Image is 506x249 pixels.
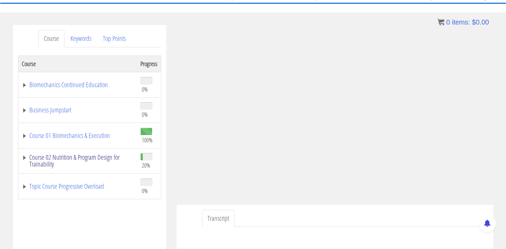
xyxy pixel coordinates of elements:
[142,187,148,194] span: 0%
[438,19,444,26] img: icon11.png
[142,161,150,169] span: 20%
[22,132,134,139] a: Course 01 Biomechanics & Execution
[22,154,134,168] a: Course 02 Nutrition & Program Design for Trainability
[472,18,489,26] bdi: 0.00
[438,18,489,26] a: 0 items: $0.00
[18,56,137,72] th: Course
[142,85,148,93] span: 0%
[22,81,134,88] a: Biomechanics Continued Education
[137,56,161,72] th: Progress
[142,136,153,144] span: 100%
[39,30,64,47] a: Course
[472,18,476,26] span: $
[97,30,131,47] a: Top Points
[65,30,97,47] a: Keywords
[446,18,450,26] span: 0
[202,210,234,227] a: Transcript
[22,107,134,113] a: Business Jumpstart
[452,18,470,26] span: items:
[22,183,134,190] a: Topic Course Progressive Overload
[142,111,148,118] span: 0%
